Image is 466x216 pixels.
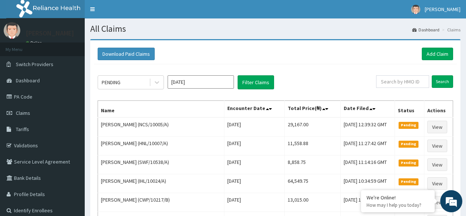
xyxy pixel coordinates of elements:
[285,174,341,193] td: 64,549.75
[440,27,460,33] li: Claims
[98,155,224,174] td: [PERSON_NAME] (SWF/10538/A)
[16,126,29,133] span: Tariffs
[367,194,429,201] div: We're Online!
[16,110,30,116] span: Claims
[26,30,74,37] p: [PERSON_NAME]
[98,48,155,60] button: Download Paid Claims
[412,27,439,33] a: Dashboard
[168,75,234,89] input: Select Month and Year
[224,117,285,137] td: [DATE]
[399,122,419,128] span: Pending
[427,196,447,209] a: View
[411,5,420,14] img: User Image
[98,101,224,118] th: Name
[224,193,285,212] td: [DATE]
[427,177,447,190] a: View
[90,24,460,34] h1: All Claims
[341,137,395,155] td: [DATE] 11:27:42 GMT
[98,137,224,155] td: [PERSON_NAME] (HNL/10007/A)
[399,160,419,166] span: Pending
[16,61,53,68] span: Switch Providers
[424,101,453,118] th: Actions
[224,137,285,155] td: [DATE]
[224,155,285,174] td: [DATE]
[425,6,460,13] span: [PERSON_NAME]
[285,155,341,174] td: 8,858.75
[399,178,419,185] span: Pending
[98,174,224,193] td: [PERSON_NAME] (IHL/10024/A)
[16,77,40,84] span: Dashboard
[367,202,429,208] p: How may I help you today?
[98,117,224,137] td: [PERSON_NAME] (NCS/10005/A)
[224,101,285,118] th: Encounter Date
[427,158,447,171] a: View
[341,174,395,193] td: [DATE] 10:34:59 GMT
[376,75,429,88] input: Search by HMO ID
[102,79,120,86] div: PENDING
[285,193,341,212] td: 13,015.00
[395,101,424,118] th: Status
[285,137,341,155] td: 11,558.88
[341,193,395,212] td: [DATE] 10:11:05 GMT
[224,174,285,193] td: [DATE]
[341,101,395,118] th: Date Filed
[341,155,395,174] td: [DATE] 11:14:16 GMT
[238,75,274,89] button: Filter Claims
[427,140,447,152] a: View
[98,193,224,212] td: [PERSON_NAME] (CWP/10217/B)
[285,101,341,118] th: Total Price(₦)
[341,117,395,137] td: [DATE] 12:39:32 GMT
[285,117,341,137] td: 29,167.00
[427,121,447,133] a: View
[432,75,453,88] input: Search
[26,40,43,45] a: Online
[4,22,20,39] img: User Image
[422,48,453,60] a: Add Claim
[399,141,419,147] span: Pending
